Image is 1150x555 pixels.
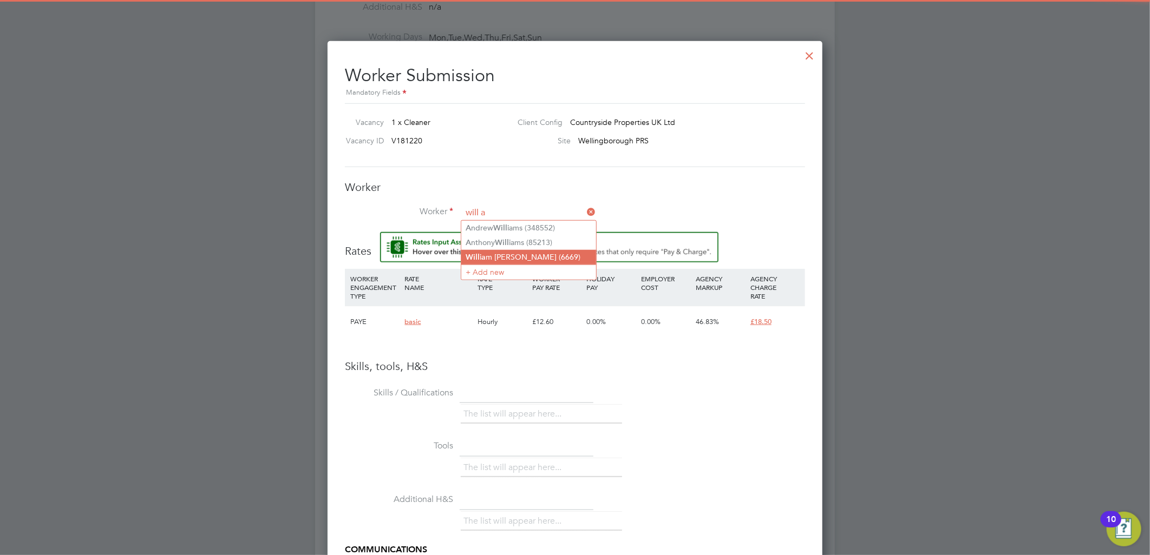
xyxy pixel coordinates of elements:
span: 1 x Cleaner [391,117,430,127]
b: A [466,238,471,247]
div: WORKER ENGAGEMENT TYPE [348,269,402,306]
div: PAYE [348,306,402,338]
div: RATE TYPE [475,269,530,297]
label: Tools [345,440,453,452]
li: The list will appear here... [463,460,566,475]
button: Open Resource Center, 10 new notifications [1107,512,1141,546]
div: Hourly [475,306,530,338]
div: Mandatory Fields [345,87,805,99]
span: basic [405,317,421,326]
label: Site [509,136,571,146]
button: Rate Assistant [380,232,718,262]
label: Vacancy ID [341,136,384,146]
div: WORKER PAY RATE [530,269,584,297]
h3: Rates [345,232,805,258]
label: Worker [345,206,453,217]
div: HOLIDAY PAY [584,269,639,297]
li: ndrew iams (348552) [461,221,596,235]
h3: Skills, tools, H&S [345,359,805,373]
span: V181220 [391,136,422,146]
div: RATE NAME [402,269,475,297]
span: 46.83% [696,317,719,326]
b: Will [495,238,509,247]
label: Client Config [509,117,563,127]
b: a [481,253,486,262]
label: Skills / Qualifications [345,387,453,399]
li: nthony iams (85213) [461,235,596,250]
span: £18.50 [750,317,772,326]
span: 0.00% [641,317,661,326]
li: i m [PERSON_NAME] (6669) [461,250,596,265]
div: £12.60 [530,306,584,338]
b: Will [466,253,480,262]
div: EMPLOYER COST [638,269,693,297]
div: AGENCY MARKUP [693,269,748,297]
h2: Worker Submission [345,56,805,99]
label: Vacancy [341,117,384,127]
span: Wellingborough PRS [579,136,649,146]
label: Additional H&S [345,494,453,505]
li: + Add new [461,265,596,279]
li: The list will appear here... [463,514,566,528]
span: Countryside Properties UK Ltd [571,117,676,127]
b: A [466,223,471,233]
li: The list will appear here... [463,407,566,421]
input: Search for... [462,205,596,221]
span: 0.00% [587,317,606,326]
div: AGENCY CHARGE RATE [748,269,802,306]
div: 10 [1106,519,1116,533]
h3: Worker [345,180,805,194]
b: Will [493,223,507,233]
